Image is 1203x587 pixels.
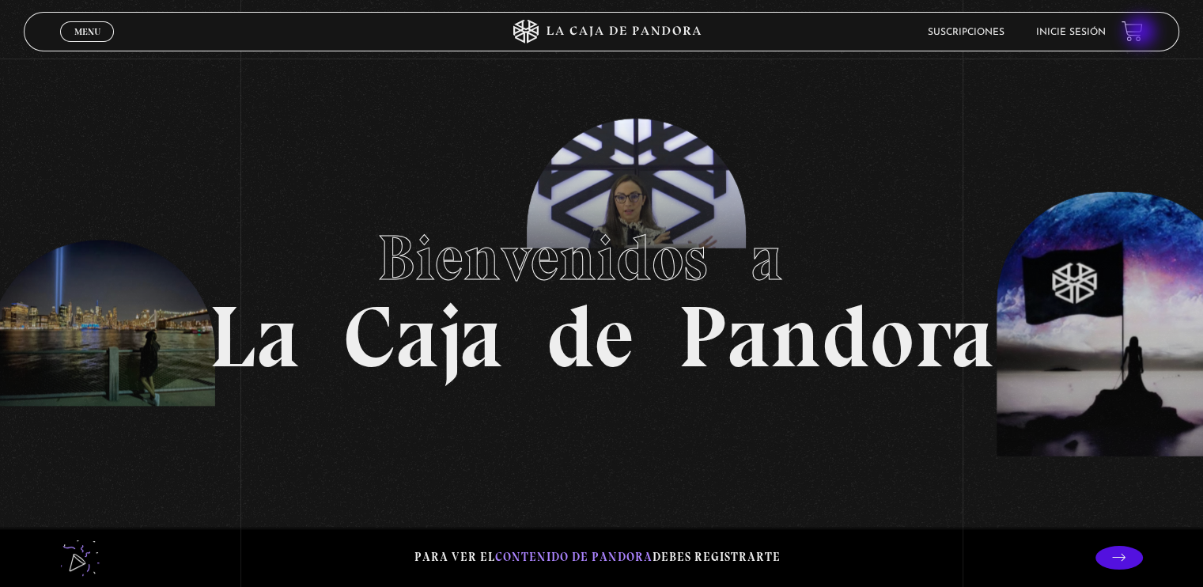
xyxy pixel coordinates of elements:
a: View your shopping cart [1122,21,1143,42]
a: Suscripciones [928,28,1004,37]
span: Menu [74,27,100,36]
span: Cerrar [69,40,106,51]
span: Bienvenidos a [377,220,827,296]
a: Inicie sesión [1036,28,1106,37]
span: contenido de Pandora [495,550,653,564]
p: Para ver el debes registrarte [414,547,781,568]
h1: La Caja de Pandora [209,206,994,381]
